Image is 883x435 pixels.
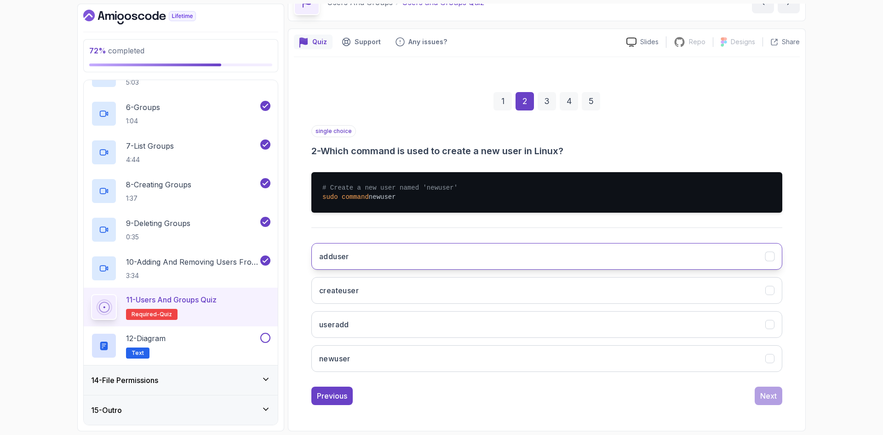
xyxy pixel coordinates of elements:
button: Support button [336,35,386,49]
pre: newuser [311,172,782,213]
button: 7-List Groups4:44 [91,139,270,165]
p: Repo [689,37,705,46]
button: 6-Groups1:04 [91,101,270,127]
button: Feedback button [390,35,453,49]
a: Slides [619,37,666,47]
h3: adduser [319,251,349,262]
span: quiz [160,311,172,318]
p: 7 - List Groups [126,140,174,151]
div: Next [760,390,777,401]
div: 1 [493,92,512,110]
button: Previous [311,387,353,405]
p: 10 - Adding And Removing Users From Groups [126,256,258,267]
div: 5 [582,92,600,110]
h3: newuser [319,353,350,364]
span: sudo [322,193,338,201]
p: 6 - Groups [126,102,160,113]
button: quiz button [294,35,333,49]
h3: useradd [319,319,349,330]
span: Required- [132,311,160,318]
p: Designs [731,37,755,46]
div: 4 [560,92,578,110]
p: 8 - Creating Groups [126,179,191,190]
p: 5:03 [126,78,238,87]
p: single choice [311,125,356,137]
button: 11-Users and Groups QuizRequired-quiz [91,294,270,320]
span: Text [132,349,144,357]
p: 9 - Deleting Groups [126,218,190,229]
button: Next [755,387,782,405]
div: Previous [317,390,347,401]
p: Quiz [312,37,327,46]
button: adduser [311,243,782,270]
p: 1:04 [126,116,160,126]
button: Share [763,37,800,46]
p: 11 - Users and Groups Quiz [126,294,217,305]
p: 12 - Diagram [126,333,166,344]
h3: 15 - Outro [91,405,122,416]
button: 8-Creating Groups1:37 [91,178,270,204]
p: 3:34 [126,271,258,280]
p: 1:37 [126,194,191,203]
p: Support [355,37,381,46]
p: 0:35 [126,232,190,242]
button: createuser [311,277,782,304]
button: 12-DiagramText [91,333,270,359]
span: 72 % [89,46,106,55]
div: 2 [516,92,534,110]
span: # Create a new user named 'newuser' [322,184,458,191]
h3: 2 - Which command is used to create a new user in Linux? [311,145,782,157]
button: newuser [311,345,782,372]
span: command [342,193,369,201]
span: completed [89,46,144,55]
button: 14-File Permissions [84,365,278,395]
button: 10-Adding And Removing Users From Groups3:34 [91,255,270,281]
p: Share [782,37,800,46]
button: 9-Deleting Groups0:35 [91,217,270,243]
h3: createuser [319,285,359,296]
p: Slides [640,37,659,46]
p: 4:44 [126,155,174,164]
p: Any issues? [408,37,447,46]
h3: 14 - File Permissions [91,375,158,386]
button: 15-Outro [84,395,278,425]
a: Dashboard [83,10,217,24]
button: useradd [311,311,782,338]
div: 3 [538,92,556,110]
